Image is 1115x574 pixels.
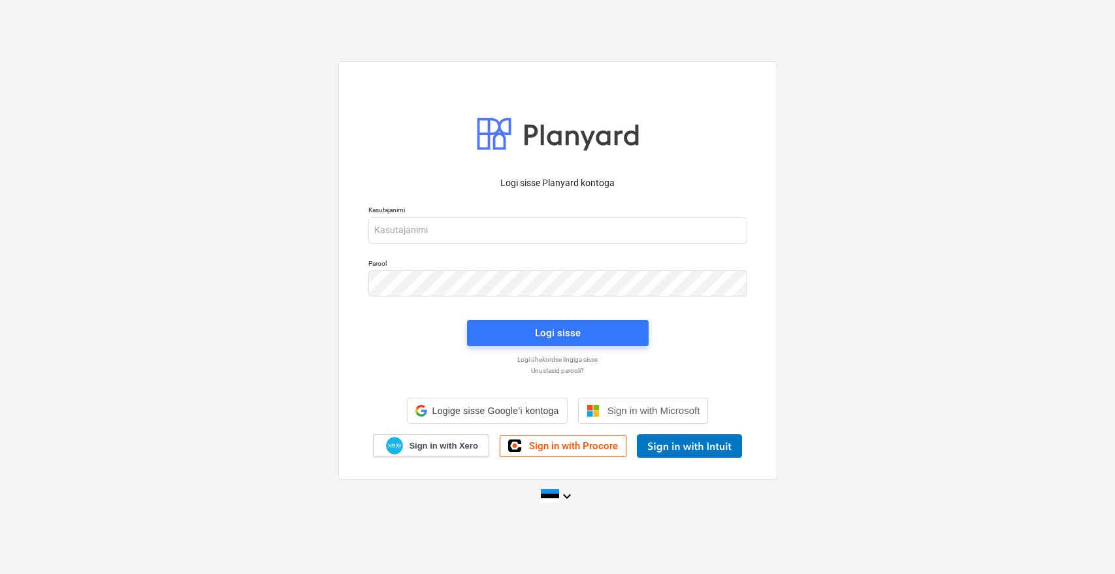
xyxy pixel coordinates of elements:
img: Xero logo [386,437,403,454]
button: Logi sisse [467,320,649,346]
input: Kasutajanimi [368,217,747,244]
img: Microsoft logo [587,404,600,417]
span: Sign in with Microsoft [607,405,700,416]
p: Logi sisse Planyard kontoga [368,176,747,190]
p: Kasutajanimi [368,206,747,217]
a: Sign in with Procore [500,435,626,457]
a: Unustasid parooli? [362,366,754,375]
p: Parool [368,259,747,270]
span: Sign in with Xero [409,440,477,452]
i: keyboard_arrow_down [559,488,575,504]
div: Logige sisse Google’i kontoga [407,398,568,424]
div: Logi sisse [535,325,581,342]
a: Sign in with Xero [373,434,489,457]
span: Sign in with Procore [529,440,618,452]
span: Logige sisse Google’i kontoga [432,406,559,416]
a: Logi ühekordse lingiga sisse [362,355,754,364]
